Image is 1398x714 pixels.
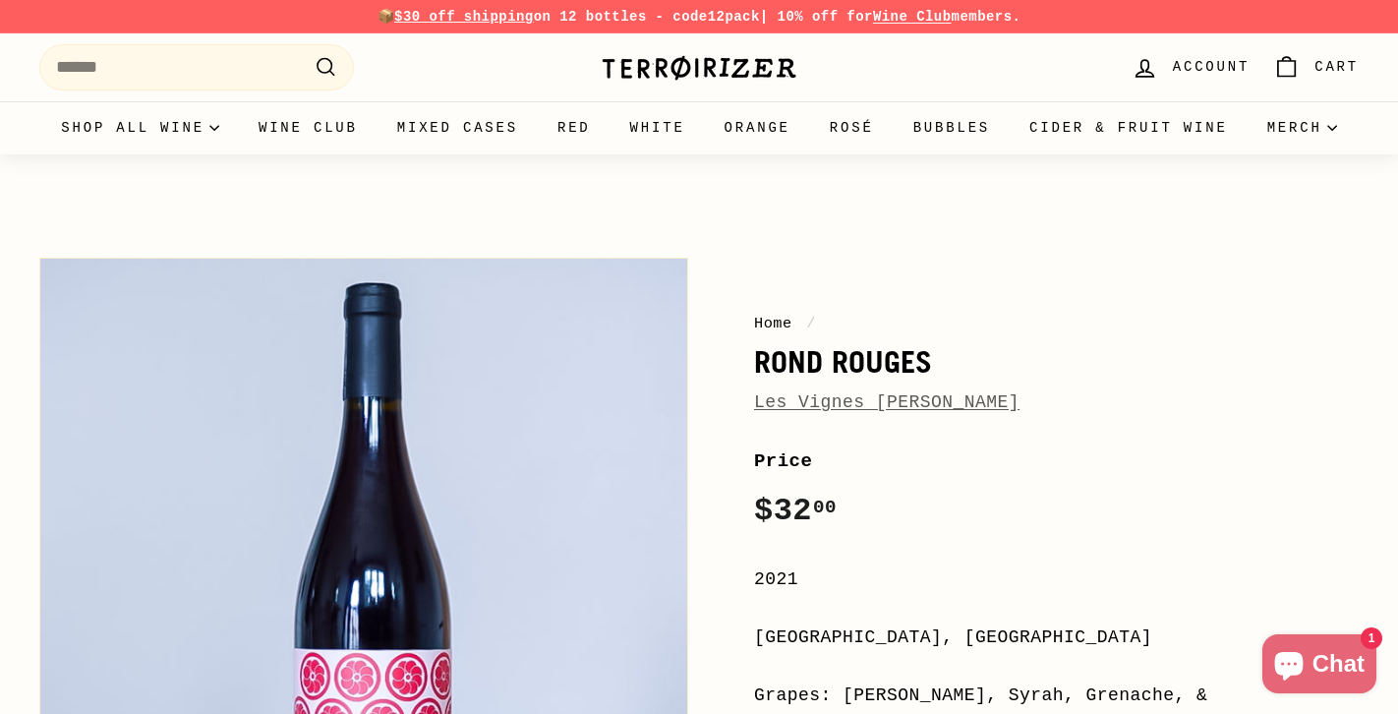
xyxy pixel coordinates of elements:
[810,101,894,154] a: Rosé
[1256,634,1382,698] inbox-online-store-chat: Shopify online store chat
[754,446,1359,476] label: Price
[873,9,952,25] a: Wine Club
[394,9,534,25] span: $30 off shipping
[39,6,1359,28] p: 📦 on 12 bottles - code | 10% off for members.
[754,312,1359,335] nav: breadcrumbs
[1010,101,1248,154] a: Cider & Fruit Wine
[708,9,760,25] strong: 12pack
[239,101,378,154] a: Wine Club
[1120,38,1261,96] a: Account
[754,565,1359,594] div: 2021
[754,315,792,332] a: Home
[41,101,239,154] summary: Shop all wine
[813,497,837,518] sup: 00
[754,392,1019,412] a: Les Vignes [PERSON_NAME]
[611,101,705,154] a: White
[754,624,1359,652] div: [GEOGRAPHIC_DATA], [GEOGRAPHIC_DATA]
[754,493,837,529] span: $32
[1248,101,1357,154] summary: Merch
[538,101,611,154] a: Red
[378,101,538,154] a: Mixed Cases
[801,315,821,332] span: /
[1173,56,1250,78] span: Account
[894,101,1010,154] a: Bubbles
[1314,56,1359,78] span: Cart
[705,101,810,154] a: Orange
[1261,38,1370,96] a: Cart
[754,345,1359,379] h1: Rond Rouges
